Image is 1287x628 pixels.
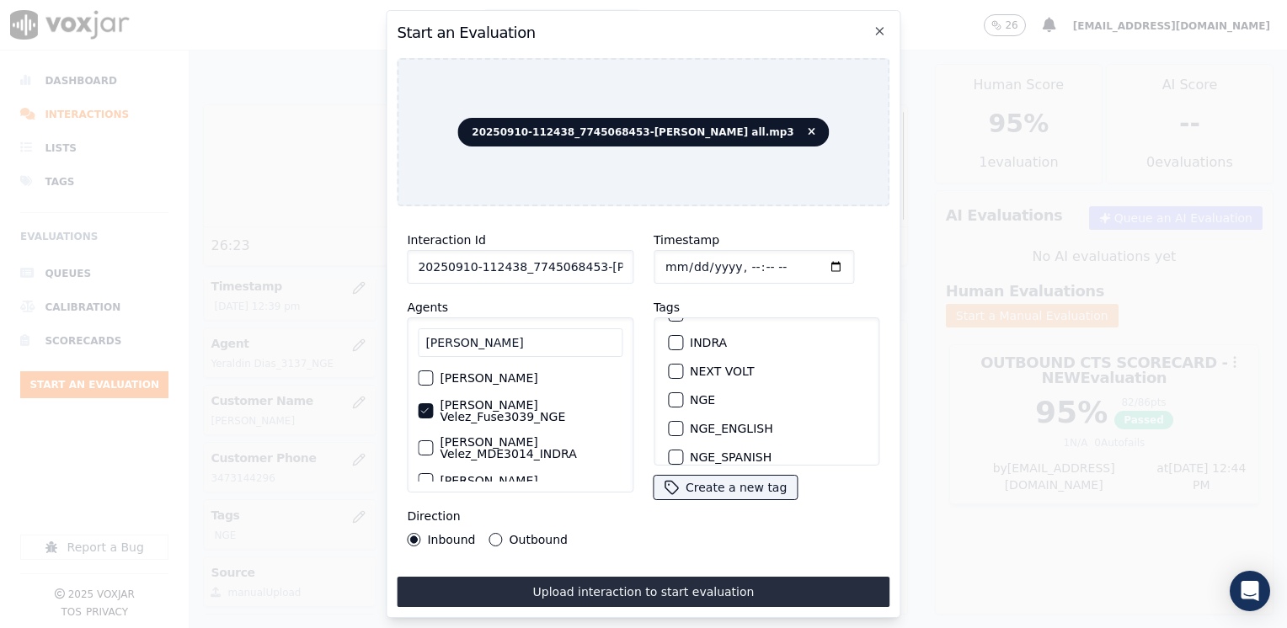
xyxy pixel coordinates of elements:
[654,233,719,247] label: Timestamp
[440,475,537,487] label: [PERSON_NAME]
[397,577,889,607] button: Upload interaction to start evaluation
[654,301,680,314] label: Tags
[654,476,797,499] button: Create a new tag
[457,118,829,146] span: 20250910-112438_7745068453-[PERSON_NAME] all.mp3
[397,21,889,45] h2: Start an Evaluation
[690,451,772,463] label: NGE_SPANISH
[1230,571,1270,611] div: Open Intercom Messenger
[418,328,622,357] input: Search Agents...
[440,399,622,423] label: [PERSON_NAME] Velez_Fuse3039_NGE
[510,534,568,546] label: Outbound
[407,301,448,314] label: Agents
[690,365,754,377] label: NEXT VOLT
[407,509,460,523] label: Direction
[407,250,633,284] input: reference id, file name, etc
[427,534,475,546] label: Inbound
[690,308,784,320] label: ELECTRA SPARK
[440,436,622,460] label: [PERSON_NAME] Velez_MDE3014_INDRA
[690,423,773,434] label: NGE_ENGLISH
[690,337,727,349] label: INDRA
[440,372,537,384] label: [PERSON_NAME]
[690,394,715,406] label: NGE
[407,233,485,247] label: Interaction Id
